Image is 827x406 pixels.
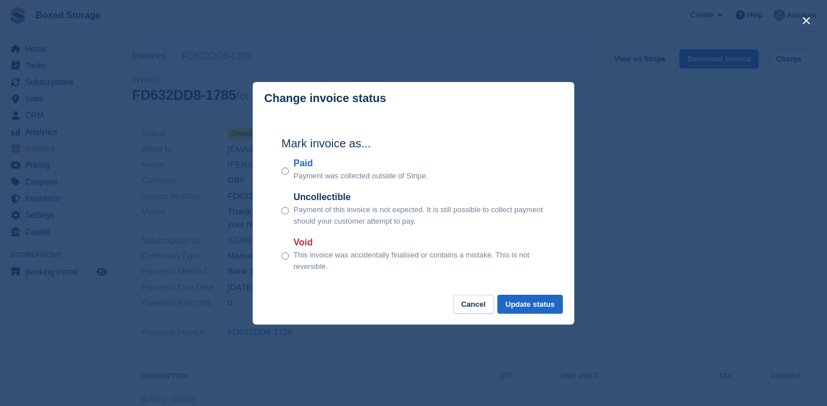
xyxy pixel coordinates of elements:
[293,170,428,182] p: Payment was collected outside of Stripe.
[797,11,816,30] button: close
[497,295,563,314] button: Update status
[293,190,546,204] label: Uncollectible
[293,157,428,170] label: Paid
[293,236,546,249] label: Void
[293,204,546,227] p: Payment of this invoice is not expected. It is still possible to collect payment should your cust...
[293,249,546,272] p: This invoice was accidentally finalised or contains a mistake. This is not reversible.
[453,295,494,314] button: Cancel
[281,135,546,152] h2: Mark invoice as...
[264,92,386,105] p: Change invoice status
